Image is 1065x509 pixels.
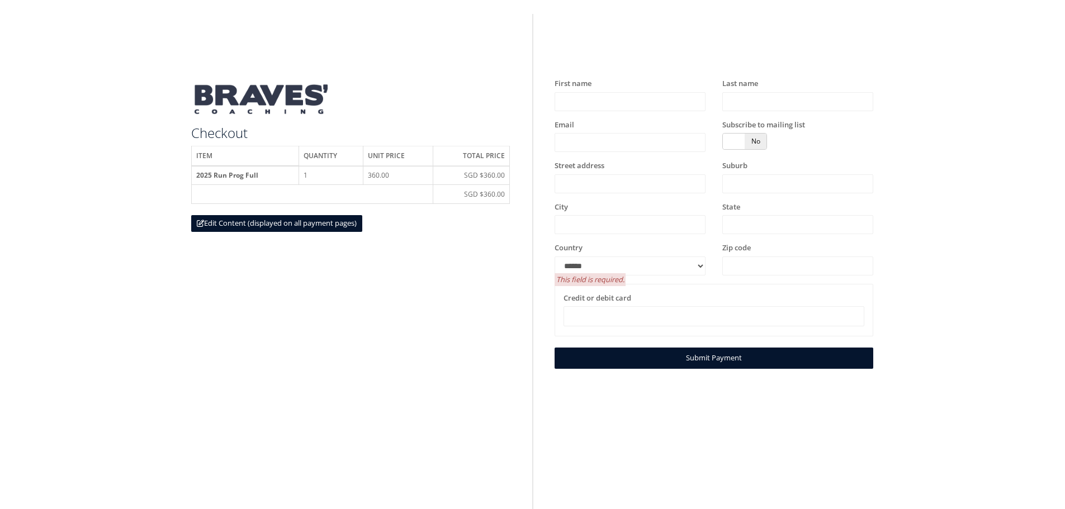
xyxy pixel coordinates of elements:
[363,166,433,185] td: 360.00
[555,78,591,89] label: First name
[299,146,363,166] th: Quantity
[722,242,751,254] label: Zip code
[555,120,574,131] label: Email
[192,166,299,185] th: 2025 Run Prog Full
[433,146,510,166] th: Total price
[745,134,766,149] span: No
[571,312,857,321] iframe: Secure card payment input frame
[722,120,805,131] label: Subscribe to mailing list
[555,160,604,172] label: Street address
[433,185,510,204] td: SGD $360.00
[722,78,758,89] label: Last name
[722,160,747,172] label: Suburb
[363,146,433,166] th: Unit price
[555,202,568,213] label: City
[555,348,873,368] a: Submit Payment
[191,126,510,140] h3: Checkout
[433,166,510,185] td: SGD $360.00
[299,166,363,185] td: 1
[192,146,299,166] th: Item
[191,78,331,120] img: braveslogo-blue-website.png
[555,273,625,286] span: This field is required.
[722,202,740,213] label: State
[555,242,583,254] label: Country
[564,293,631,304] label: Credit or debit card
[191,215,362,232] a: Edit Content (displayed on all payment pages)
